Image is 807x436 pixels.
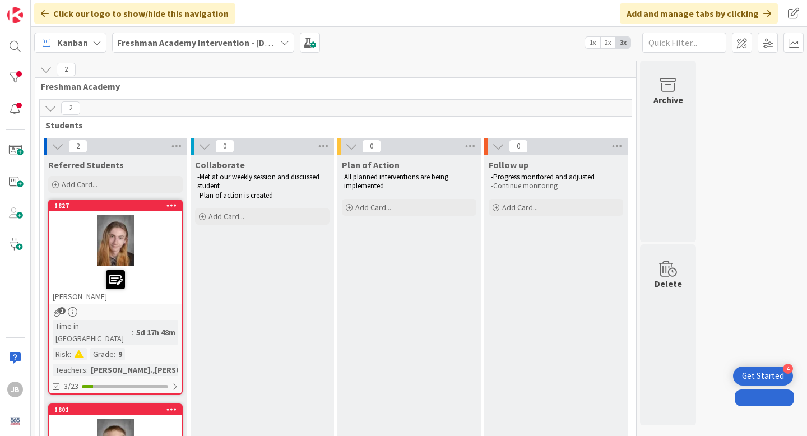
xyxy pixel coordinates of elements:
[197,191,273,200] span: -Plan of action is created
[491,182,621,191] p: -Continue monitoring
[742,370,784,382] div: Get Started
[34,3,235,24] div: Click our logo to show/hide this navigation
[86,364,88,376] span: :
[48,200,183,395] a: 1827[PERSON_NAME]Time in [GEOGRAPHIC_DATA]:5d 17h 48mRisk:Grade:9Teachers:[PERSON_NAME].,[PERSON_...
[362,140,381,153] span: 0
[7,7,23,23] img: Visit kanbanzone.com
[57,63,76,76] span: 2
[502,202,538,212] span: Add Card...
[600,37,615,48] span: 2x
[114,348,115,360] span: :
[117,37,312,48] b: Freshman Academy Intervention - [DATE]-[DATE]
[49,405,182,415] div: 1801
[90,348,114,360] div: Grade
[49,201,182,304] div: 1827[PERSON_NAME]
[615,37,630,48] span: 3x
[61,101,80,115] span: 2
[491,172,595,182] span: -Progress monitored and adjusted
[342,159,400,170] span: Plan of Action
[62,179,98,189] span: Add Card...
[733,367,793,386] div: Open Get Started checklist, remaining modules: 4
[88,364,224,376] div: [PERSON_NAME].,[PERSON_NAME]...
[344,172,450,191] span: All planned interventions are being implemented
[195,159,245,170] span: Collaborate
[53,364,86,376] div: Teachers
[132,326,133,338] span: :
[620,3,778,24] div: Add and manage tabs by clicking
[489,159,528,170] span: Follow up
[54,202,182,210] div: 1827
[54,406,182,414] div: 1801
[45,119,618,131] span: Students
[53,348,69,360] div: Risk
[53,320,132,345] div: Time in [GEOGRAPHIC_DATA]
[64,381,78,392] span: 3/23
[41,81,622,92] span: Freshman Academy
[653,93,683,106] div: Archive
[509,140,528,153] span: 0
[585,37,600,48] span: 1x
[642,33,726,53] input: Quick Filter...
[655,277,682,290] div: Delete
[68,140,87,153] span: 2
[133,326,178,338] div: 5d 17h 48m
[57,36,88,49] span: Kanban
[49,201,182,211] div: 1827
[197,172,321,191] span: -Met at our weekly session and discussed student
[115,348,125,360] div: 9
[783,364,793,374] div: 4
[7,413,23,429] img: avatar
[215,140,234,153] span: 0
[208,211,244,221] span: Add Card...
[48,159,124,170] span: Referred Students
[69,348,71,360] span: :
[58,307,66,314] span: 1
[49,266,182,304] div: [PERSON_NAME]
[7,382,23,397] div: JB
[355,202,391,212] span: Add Card...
